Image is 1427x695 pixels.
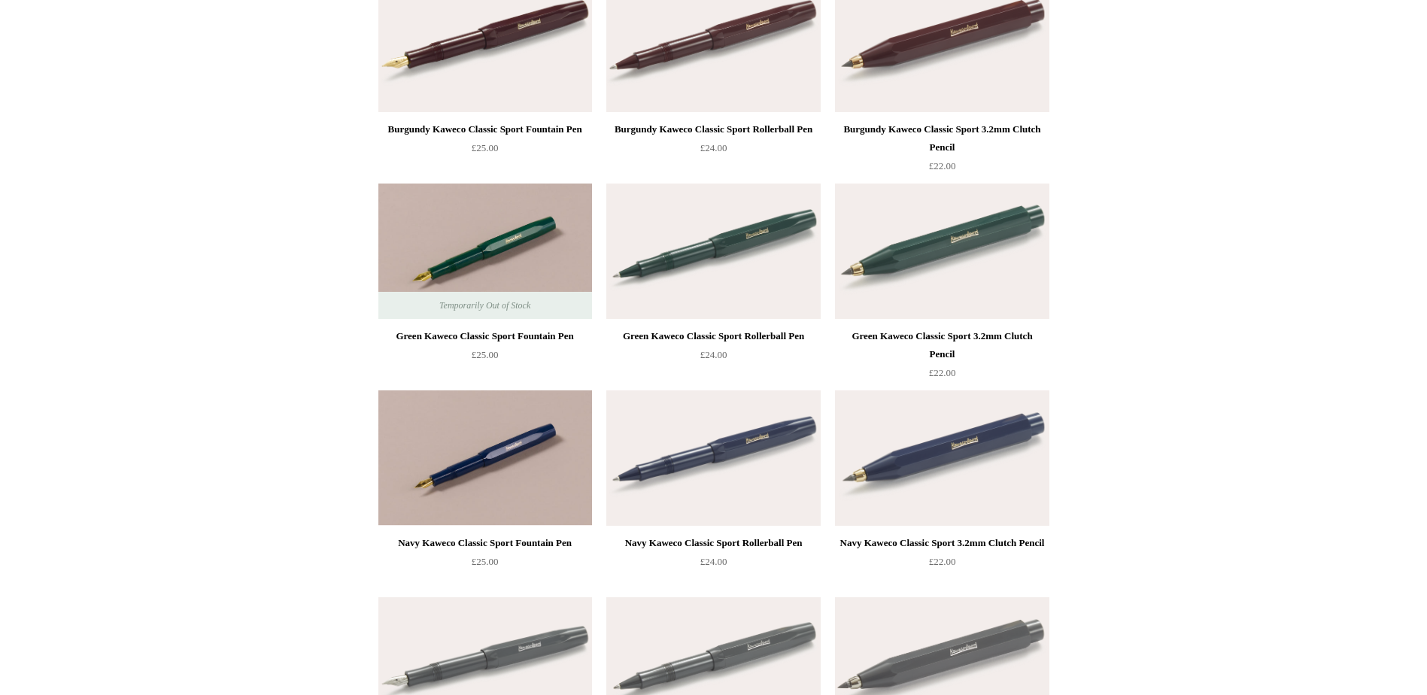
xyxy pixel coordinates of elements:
[839,534,1045,552] div: Navy Kaweco Classic Sport 3.2mm Clutch Pencil
[839,120,1045,156] div: Burgundy Kaweco Classic Sport 3.2mm Clutch Pencil
[835,120,1049,182] a: Burgundy Kaweco Classic Sport 3.2mm Clutch Pencil £22.00
[472,349,499,360] span: £25.00
[472,556,499,567] span: £25.00
[929,367,956,378] span: £22.00
[378,390,592,526] a: Navy Kaweco Classic Sport Fountain Pen Navy Kaweco Classic Sport Fountain Pen
[835,184,1049,319] a: Green Kaweco Classic Sport 3.2mm Clutch Pencil Green Kaweco Classic Sport 3.2mm Clutch Pencil
[606,534,820,596] a: Navy Kaweco Classic Sport Rollerball Pen £24.00
[606,184,820,319] img: Green Kaweco Classic Sport Rollerball Pen
[835,184,1049,319] img: Green Kaweco Classic Sport 3.2mm Clutch Pencil
[378,184,592,319] img: Green Kaweco Classic Sport Fountain Pen
[378,390,592,526] img: Navy Kaweco Classic Sport Fountain Pen
[606,120,820,182] a: Burgundy Kaweco Classic Sport Rollerball Pen £24.00
[929,556,956,567] span: £22.00
[606,327,820,389] a: Green Kaweco Classic Sport Rollerball Pen £24.00
[378,120,592,182] a: Burgundy Kaweco Classic Sport Fountain Pen £25.00
[610,120,816,138] div: Burgundy Kaweco Classic Sport Rollerball Pen
[606,184,820,319] a: Green Kaweco Classic Sport Rollerball Pen Green Kaweco Classic Sport Rollerball Pen
[700,349,727,360] span: £24.00
[382,534,588,552] div: Navy Kaweco Classic Sport Fountain Pen
[606,390,820,526] a: Navy Kaweco Classic Sport Rollerball Pen Navy Kaweco Classic Sport Rollerball Pen
[472,142,499,153] span: £25.00
[378,534,592,596] a: Navy Kaweco Classic Sport Fountain Pen £25.00
[606,390,820,526] img: Navy Kaweco Classic Sport Rollerball Pen
[835,390,1049,526] a: Navy Kaweco Classic Sport 3.2mm Clutch Pencil Navy Kaweco Classic Sport 3.2mm Clutch Pencil
[382,327,588,345] div: Green Kaweco Classic Sport Fountain Pen
[700,556,727,567] span: £24.00
[929,160,956,171] span: £22.00
[378,184,592,319] a: Green Kaweco Classic Sport Fountain Pen Green Kaweco Classic Sport Fountain Pen Temporarily Out o...
[835,534,1049,596] a: Navy Kaweco Classic Sport 3.2mm Clutch Pencil £22.00
[378,327,592,389] a: Green Kaweco Classic Sport Fountain Pen £25.00
[835,390,1049,526] img: Navy Kaweco Classic Sport 3.2mm Clutch Pencil
[424,292,545,319] span: Temporarily Out of Stock
[835,327,1049,389] a: Green Kaweco Classic Sport 3.2mm Clutch Pencil £22.00
[610,534,816,552] div: Navy Kaweco Classic Sport Rollerball Pen
[382,120,588,138] div: Burgundy Kaweco Classic Sport Fountain Pen
[700,142,727,153] span: £24.00
[610,327,816,345] div: Green Kaweco Classic Sport Rollerball Pen
[839,327,1045,363] div: Green Kaweco Classic Sport 3.2mm Clutch Pencil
